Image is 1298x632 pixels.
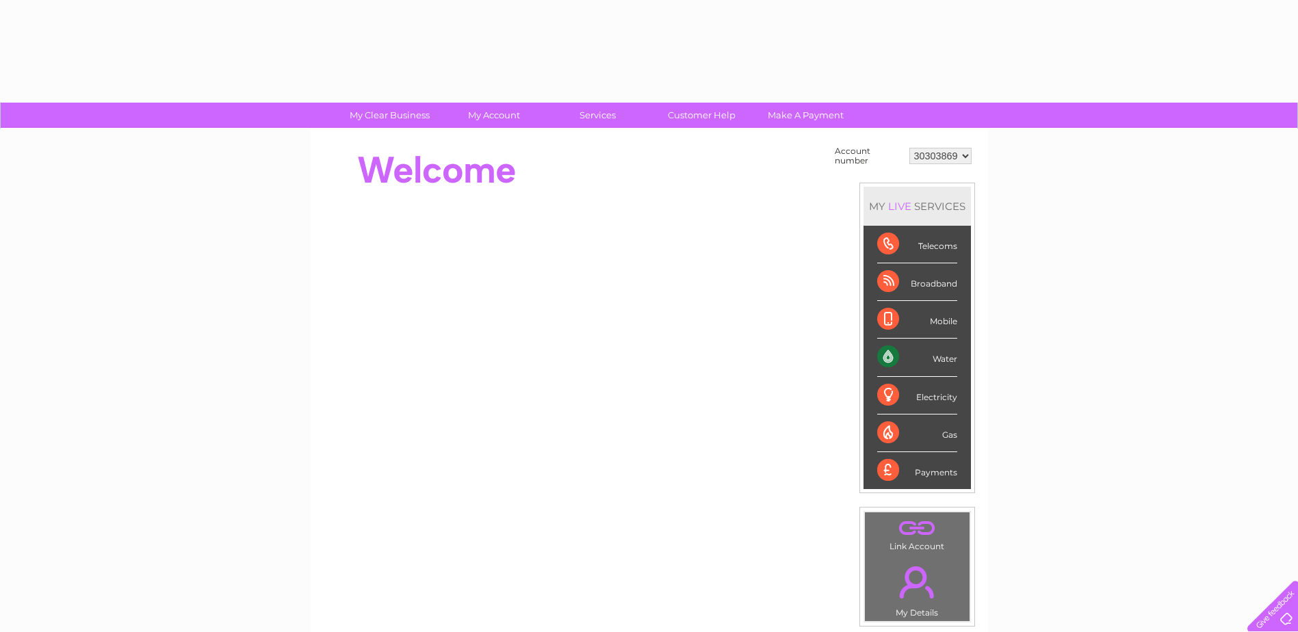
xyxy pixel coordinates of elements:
td: Link Account [864,512,970,555]
div: Broadband [877,263,957,301]
a: Services [541,103,654,128]
div: Telecoms [877,226,957,263]
div: MY SERVICES [864,187,971,226]
div: Payments [877,452,957,489]
a: Make A Payment [749,103,862,128]
a: . [868,516,966,540]
a: Customer Help [645,103,758,128]
div: Water [877,339,957,376]
td: Account number [831,143,906,169]
div: LIVE [885,200,914,213]
a: . [868,558,966,606]
td: My Details [864,555,970,622]
a: My Account [437,103,550,128]
div: Electricity [877,377,957,414]
a: My Clear Business [333,103,446,128]
div: Gas [877,414,957,452]
div: Mobile [877,301,957,339]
